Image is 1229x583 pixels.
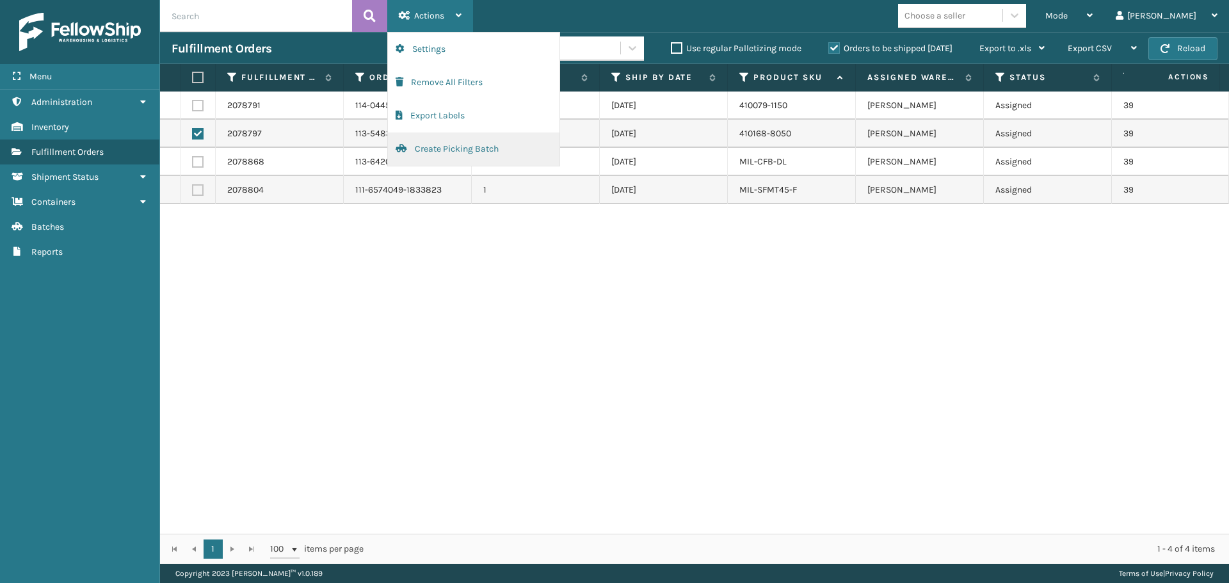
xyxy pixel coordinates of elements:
[904,9,965,22] div: Choose a seller
[856,176,984,204] td: [PERSON_NAME]
[19,13,141,51] img: logo
[1119,569,1163,578] a: Terms of Use
[31,196,76,207] span: Containers
[31,97,92,108] span: Administration
[472,176,600,204] td: 1
[31,221,64,232] span: Batches
[388,33,559,66] button: Settings
[344,176,472,204] td: 111-6574049-1833823
[984,92,1112,120] td: Assigned
[172,41,271,56] h3: Fulfillment Orders
[600,148,728,176] td: [DATE]
[984,120,1112,148] td: Assigned
[1119,564,1214,583] div: |
[369,72,447,83] label: Order Number
[227,184,264,196] a: 2078804
[227,156,264,168] a: 2078868
[227,127,262,140] a: 2078797
[344,148,472,176] td: 113-6420527-4653051
[270,539,364,559] span: items per page
[856,120,984,148] td: [PERSON_NAME]
[1009,72,1087,83] label: Status
[31,122,69,132] span: Inventory
[625,72,703,83] label: Ship By Date
[1123,100,1182,111] a: 393184060772
[739,128,791,139] a: 410168-8050
[382,543,1215,555] div: 1 - 4 of 4 items
[414,10,444,21] span: Actions
[1123,184,1183,195] a: 393184072456
[984,176,1112,204] td: Assigned
[984,148,1112,176] td: Assigned
[739,156,787,167] a: MIL-CFB-DL
[1123,156,1184,167] a: 393184450500
[600,176,728,204] td: [DATE]
[739,100,787,111] a: 410079-1150
[867,72,959,83] label: Assigned Warehouse
[600,120,728,148] td: [DATE]
[175,564,323,583] p: Copyright 2023 [PERSON_NAME]™ v 1.0.189
[204,539,223,559] a: 1
[828,43,952,54] label: Orders to be shipped [DATE]
[344,92,472,120] td: 114-0445656-6089820
[671,43,801,54] label: Use regular Palletizing mode
[979,43,1031,54] span: Export to .xls
[388,99,559,132] button: Export Labels
[270,543,289,555] span: 100
[739,184,797,195] a: MIL-SFMT45-F
[753,72,831,83] label: Product SKU
[344,120,472,148] td: 113-5483814-3269842
[31,172,99,182] span: Shipment Status
[1045,10,1068,21] span: Mode
[1148,37,1217,60] button: Reload
[1123,128,1183,139] a: 393184054479
[600,92,728,120] td: [DATE]
[241,72,319,83] label: Fulfillment Order Id
[388,66,559,99] button: Remove All Filters
[227,99,261,112] a: 2078791
[856,92,984,120] td: [PERSON_NAME]
[31,246,63,257] span: Reports
[388,132,559,166] button: Create Picking Batch
[29,71,52,82] span: Menu
[1165,569,1214,578] a: Privacy Policy
[1068,43,1112,54] span: Export CSV
[856,148,984,176] td: [PERSON_NAME]
[1128,67,1217,88] span: Actions
[31,147,104,157] span: Fulfillment Orders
